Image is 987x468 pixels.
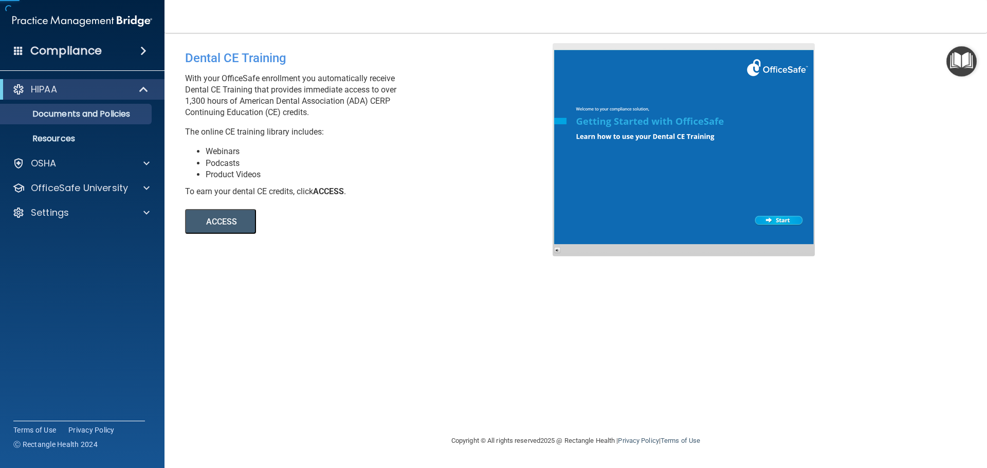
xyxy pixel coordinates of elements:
[206,146,560,157] li: Webinars
[313,186,344,196] b: ACCESS
[12,182,150,194] a: OfficeSafe University
[31,182,128,194] p: OfficeSafe University
[31,157,57,170] p: OSHA
[185,43,560,73] div: Dental CE Training
[30,44,102,58] h4: Compliance
[13,439,98,450] span: Ⓒ Rectangle Health 2024
[7,109,147,119] p: Documents and Policies
[68,425,115,435] a: Privacy Policy
[206,169,560,180] li: Product Videos
[206,158,560,169] li: Podcasts
[661,437,700,444] a: Terms of Use
[185,73,560,118] p: With your OfficeSafe enrollment you automatically receive Dental CE Training that provides immedi...
[618,437,659,444] a: Privacy Policy
[12,83,149,96] a: HIPAA
[13,425,56,435] a: Terms of Use
[185,209,256,234] button: ACCESS
[12,157,150,170] a: OSHA
[388,424,763,457] div: Copyright © All rights reserved 2025 @ Rectangle Health | |
[7,134,147,144] p: Resources
[12,207,150,219] a: Settings
[185,126,560,138] p: The online CE training library includes:
[31,207,69,219] p: Settings
[185,218,466,226] a: ACCESS
[946,46,977,77] button: Open Resource Center
[12,11,152,31] img: PMB logo
[185,186,560,197] div: To earn your dental CE credits, click .
[31,83,57,96] p: HIPAA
